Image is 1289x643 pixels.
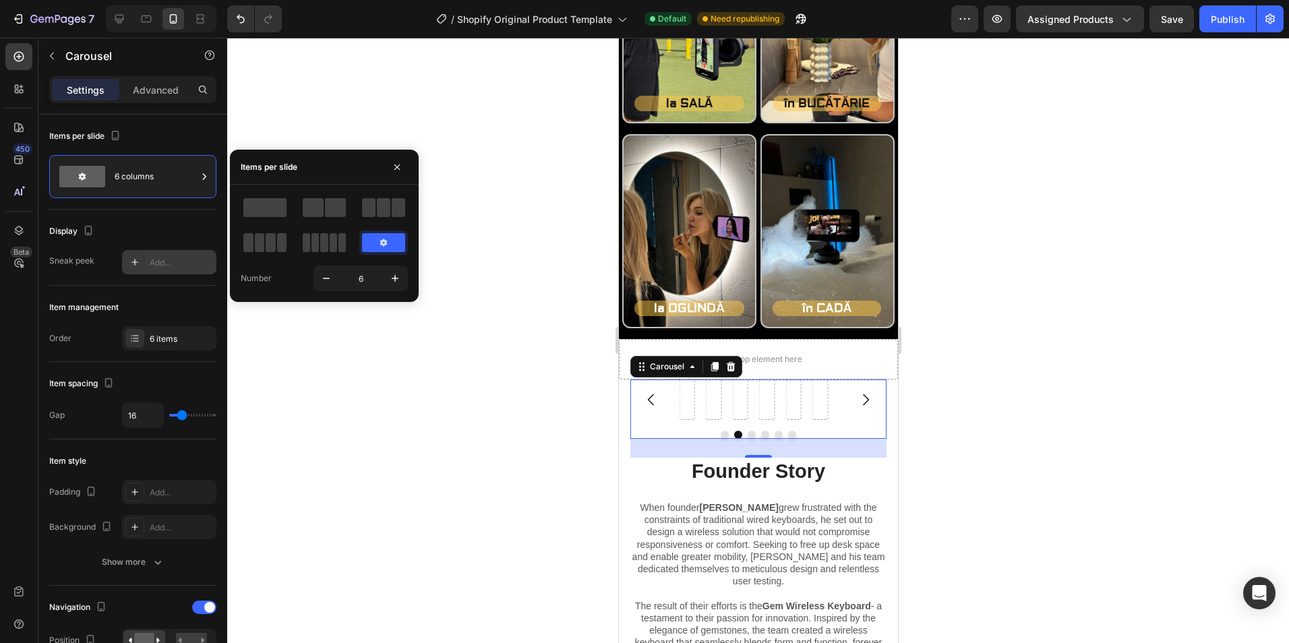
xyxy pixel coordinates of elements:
div: Sneak peek [49,255,94,267]
p: Carousel [65,48,180,64]
p: Settings [67,83,104,97]
div: Items per slide [241,161,297,173]
p: The result of their efforts is the - a testament to their passion for innovation. Inspired by the... [11,562,268,623]
div: 6 items [150,333,213,345]
div: Item management [49,301,119,313]
div: Beta [10,247,32,257]
strong: Gem Wireless Keyboard [144,563,252,574]
div: Items per slide [49,127,123,146]
button: Save [1149,5,1194,32]
div: Gap [49,409,65,421]
iframe: Design area [619,38,898,643]
div: Add... [150,522,213,534]
button: 7 [5,5,100,32]
span: Default [658,13,686,25]
div: Item style [49,455,86,467]
p: 7 [88,11,94,27]
div: Add... [150,257,213,269]
div: Display [49,222,96,241]
span: Save [1161,13,1183,25]
div: 450 [13,144,32,154]
div: 6 columns [115,161,197,192]
div: Drop element here [112,316,183,327]
div: Order [49,332,71,344]
button: Publish [1199,5,1256,32]
div: Add... [150,487,213,499]
p: Advanced [133,83,179,97]
button: Assigned Products [1016,5,1144,32]
div: Publish [1211,12,1245,26]
span: Shopify Original Product Template [457,12,612,26]
input: Auto [123,403,163,427]
span: Need republishing [711,13,779,25]
button: Show more [49,550,216,574]
div: Undo/Redo [227,5,282,32]
div: Show more [102,555,164,569]
div: Item spacing [49,375,117,393]
div: Padding [49,483,99,501]
div: Background [49,518,115,537]
div: Navigation [49,599,109,617]
span: / [451,12,454,26]
div: Number [241,272,272,284]
div: Open Intercom Messenger [1243,577,1276,609]
span: Assigned Products [1027,12,1114,26]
